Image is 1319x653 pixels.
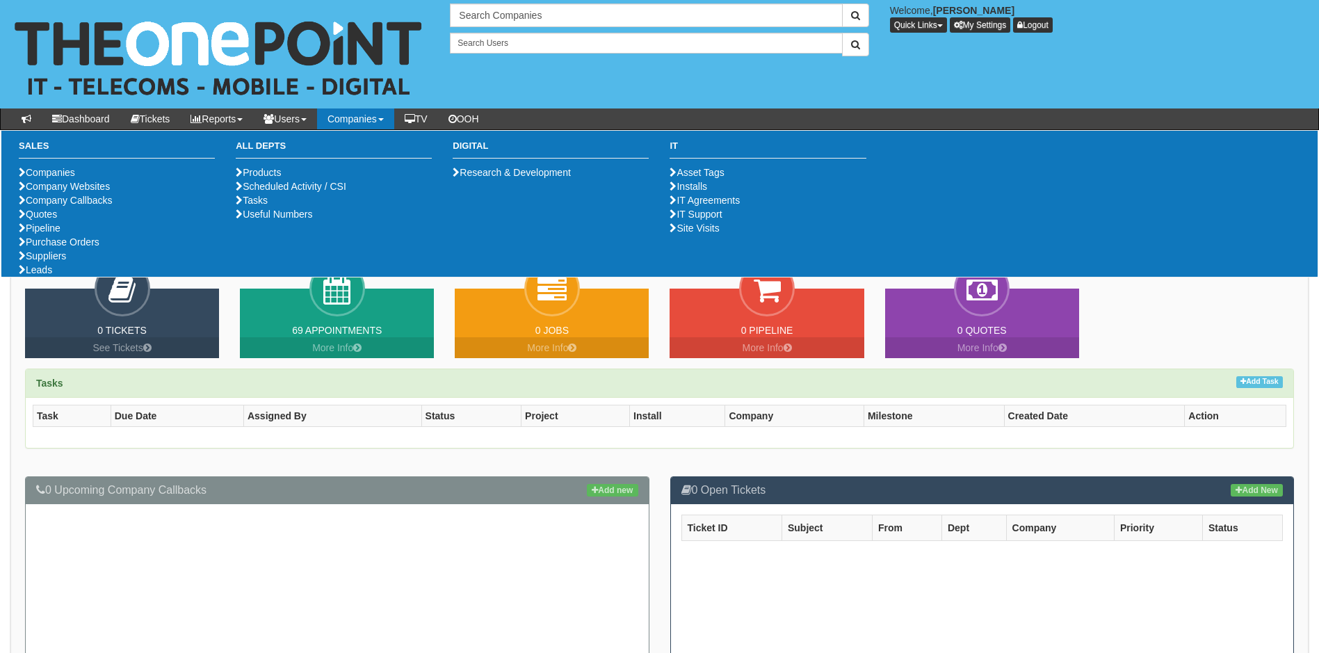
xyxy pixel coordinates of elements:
[236,141,432,159] h3: All Depts
[19,195,113,206] a: Company Callbacks
[421,405,521,427] th: Status
[670,209,722,220] a: IT Support
[535,325,569,336] a: 0 Jobs
[670,141,866,159] h3: IT
[236,181,346,192] a: Scheduled Activity / CSI
[670,195,740,206] a: IT Agreements
[450,33,842,54] input: Search Users
[19,167,75,178] a: Companies
[36,378,63,389] strong: Tasks
[36,484,638,497] h3: 0 Upcoming Company Callbacks
[42,108,120,129] a: Dashboard
[240,337,434,358] a: More Info
[453,167,571,178] a: Research & Development
[236,195,268,206] a: Tasks
[782,515,872,540] th: Subject
[1006,515,1114,540] th: Company
[292,325,382,336] a: 69 Appointments
[19,209,57,220] a: Quotes
[880,3,1319,33] div: Welcome,
[1231,484,1283,497] a: Add New
[587,484,638,497] a: Add new
[1185,405,1286,427] th: Action
[19,223,60,234] a: Pipeline
[19,141,215,159] h3: Sales
[236,209,312,220] a: Useful Numbers
[111,405,243,427] th: Due Date
[180,108,253,129] a: Reports
[681,484,1284,497] h3: 0 Open Tickets
[933,5,1014,16] b: [PERSON_NAME]
[872,515,941,540] th: From
[1236,376,1283,388] a: Add Task
[890,17,947,33] button: Quick Links
[243,405,421,427] th: Assigned By
[33,405,111,427] th: Task
[1114,515,1202,540] th: Priority
[630,405,725,427] th: Install
[670,181,707,192] a: Installs
[19,264,52,275] a: Leads
[19,181,110,192] a: Company Websites
[236,167,281,178] a: Products
[521,405,630,427] th: Project
[317,108,394,129] a: Companies
[864,405,1004,427] th: Milestone
[394,108,438,129] a: TV
[1004,405,1185,427] th: Created Date
[950,17,1011,33] a: My Settings
[885,337,1079,358] a: More Info
[455,337,649,358] a: More Info
[957,325,1007,336] a: 0 Quotes
[681,515,782,540] th: Ticket ID
[453,141,649,159] h3: Digital
[25,337,219,358] a: See Tickets
[670,167,724,178] a: Asset Tags
[438,108,489,129] a: OOH
[120,108,181,129] a: Tickets
[97,325,147,336] a: 0 Tickets
[19,250,66,261] a: Suppliers
[725,405,864,427] th: Company
[1013,17,1053,33] a: Logout
[941,515,1006,540] th: Dept
[253,108,317,129] a: Users
[741,325,793,336] a: 0 Pipeline
[450,3,842,27] input: Search Companies
[670,337,864,358] a: More Info
[1202,515,1282,540] th: Status
[19,236,99,248] a: Purchase Orders
[670,223,719,234] a: Site Visits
